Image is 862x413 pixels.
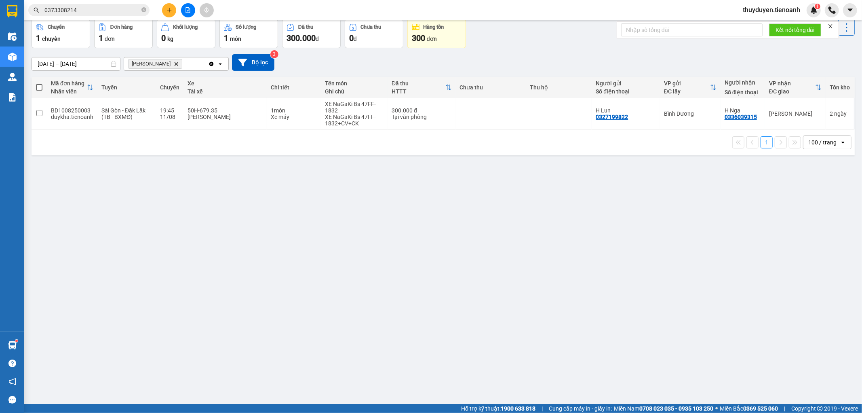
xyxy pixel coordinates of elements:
[42,36,61,42] span: chuyến
[160,114,179,120] div: 11/08
[784,404,785,413] span: |
[188,88,263,95] div: Tài xế
[160,107,179,114] div: 19:45
[660,77,721,98] th: Toggle SortBy
[128,59,182,69] span: Cư Kuin, close by backspace
[530,84,588,91] div: Thu hộ
[412,33,425,43] span: 300
[392,107,451,114] div: 300.000 đ
[204,7,209,13] span: aim
[769,80,815,87] div: VP nhận
[174,61,179,66] svg: Delete
[32,57,120,70] input: Select a date range.
[101,84,152,91] div: Tuyến
[461,404,535,413] span: Hỗ trợ kỹ thuật:
[7,5,17,17] img: logo-vxr
[392,80,445,87] div: Đã thu
[596,80,655,87] div: Người gửi
[715,407,718,410] span: ⚪️
[725,114,757,120] div: 0336039315
[173,24,198,30] div: Khối lượng
[181,3,195,17] button: file-add
[8,32,17,41] img: warehouse-icon
[101,107,145,120] span: Sài Gòn - Đăk Lăk (TB - BXMĐ)
[132,61,171,67] span: Cư Kuin
[110,24,133,30] div: Đơn hàng
[47,77,97,98] th: Toggle SortBy
[769,110,822,117] div: [PERSON_NAME]
[8,341,17,349] img: warehouse-icon
[15,340,18,342] sup: 1
[188,114,263,120] div: [PERSON_NAME]
[596,114,628,120] div: 0327199822
[542,404,543,413] span: |
[388,77,455,98] th: Toggle SortBy
[808,138,837,146] div: 100 / trang
[8,73,17,81] img: warehouse-icon
[501,405,535,412] strong: 1900 633 818
[34,7,39,13] span: search
[161,33,166,43] span: 0
[99,33,103,43] span: 1
[664,110,717,117] div: Bình Dương
[184,60,185,68] input: Selected Cư Kuin.
[8,378,16,385] span: notification
[614,404,713,413] span: Miền Nam
[232,54,274,71] button: Bộ lọc
[188,107,263,114] div: 50H-679.35
[830,110,850,117] div: 2
[725,107,761,114] div: H Nga
[664,80,710,87] div: VP gửi
[725,79,761,86] div: Người nhận
[271,84,317,91] div: Chi tiết
[208,61,215,67] svg: Clear all
[271,114,317,120] div: Xe máy
[94,19,153,48] button: Đơn hàng1đơn
[185,7,191,13] span: file-add
[596,107,655,114] div: H Lun
[725,89,761,95] div: Số điện thoại
[230,36,241,42] span: món
[349,33,354,43] span: 0
[8,53,17,61] img: warehouse-icon
[270,50,278,58] sup: 3
[325,80,384,87] div: Tên món
[217,61,223,67] svg: open
[325,114,384,127] div: XE NaGaKi Bs 47FF-1832+CV+CK
[224,33,228,43] span: 1
[48,24,65,30] div: Chuyến
[427,36,437,42] span: đơn
[162,3,176,17] button: plus
[236,24,256,30] div: Số lượng
[282,19,341,48] button: Đã thu300.000đ
[354,36,357,42] span: đ
[361,24,381,30] div: Chưa thu
[828,6,836,14] img: phone-icon
[817,406,823,411] span: copyright
[830,84,850,91] div: Tồn kho
[51,114,93,120] div: duykha.tienoanh
[298,24,313,30] div: Đã thu
[407,19,466,48] button: Hàng tồn300đơn
[32,19,90,48] button: Chuyến1chuyến
[166,7,172,13] span: plus
[460,84,522,91] div: Chưa thu
[639,405,713,412] strong: 0708 023 035 - 0935 103 250
[392,114,451,120] div: Tại văn phòng
[816,4,819,9] span: 1
[776,25,815,34] span: Kết nối tổng đài
[843,3,857,17] button: caret-down
[765,77,826,98] th: Toggle SortBy
[160,84,179,91] div: Chuyến
[424,24,444,30] div: Hàng tồn
[44,6,140,15] input: Tìm tên, số ĐT hoặc mã đơn
[621,23,763,36] input: Nhập số tổng đài
[141,7,146,12] span: close-circle
[392,88,445,95] div: HTTT
[219,19,278,48] button: Số lượng1món
[8,360,16,367] span: question-circle
[596,88,655,95] div: Số điện thoại
[8,396,16,404] span: message
[743,405,778,412] strong: 0369 525 060
[271,107,317,114] div: 1 món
